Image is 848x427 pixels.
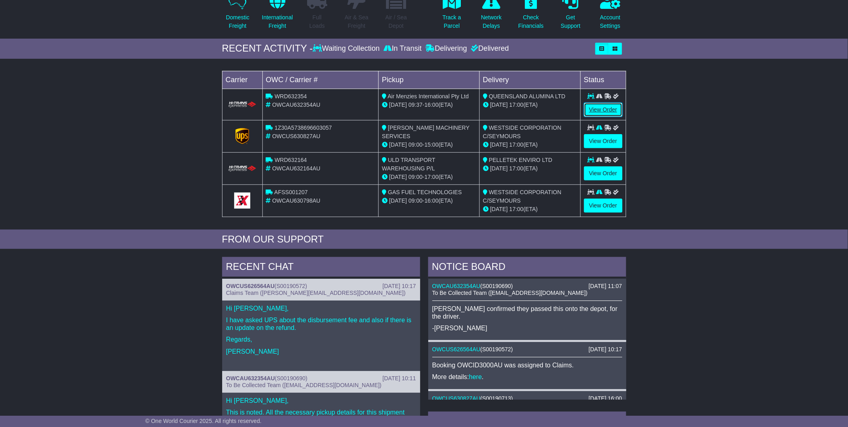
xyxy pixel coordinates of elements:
[482,395,511,402] span: S00190713
[222,43,313,54] div: RECENT ACTIVITY -
[580,71,626,89] td: Status
[510,206,524,212] span: 17:00
[226,348,416,355] p: [PERSON_NAME]
[276,283,305,289] span: S00190572
[379,71,480,89] td: Pickup
[489,157,553,163] span: PELLETEK ENVIRO LTD
[382,124,469,139] span: [PERSON_NAME] MACHINERY SERVICES
[227,101,258,109] img: HiTrans.png
[432,305,622,320] p: [PERSON_NAME] confirmed they passed this onto the depot, for the driver.
[490,141,508,148] span: [DATE]
[518,13,544,30] p: Check Financials
[382,44,424,53] div: In Transit
[489,93,565,99] span: QUEENSLAND ALUMINA LTD
[584,199,623,213] a: View Order
[382,157,435,172] span: ULD TRANSPORT WAREHOUSING P/L
[226,397,416,404] p: Hi [PERSON_NAME],
[432,395,622,402] div: ( )
[490,165,508,172] span: [DATE]
[274,93,307,99] span: WRD632354
[584,166,623,180] a: View Order
[272,197,320,204] span: OWCAU630798AU
[382,283,416,290] div: [DATE] 10:17
[481,13,501,30] p: Network Delays
[510,141,524,148] span: 17:00
[226,283,416,290] div: ( )
[389,197,407,204] span: [DATE]
[482,346,511,352] span: S00190572
[222,234,626,245] div: FROM OUR SUPPORT
[588,346,622,353] div: [DATE] 10:17
[388,189,462,195] span: GAS FUEL TECHNOLOGIES
[235,128,249,144] img: GetCarrierServiceLogo
[432,361,622,369] p: Booking OWCID3000AU was assigned to Claims.
[561,13,580,30] p: Get Support
[222,257,420,279] div: RECENT CHAT
[234,193,250,209] img: GetCarrierServiceLogo
[409,102,423,108] span: 09:37
[584,103,623,117] a: View Order
[386,13,407,30] p: Air / Sea Depot
[382,173,476,181] div: - (ETA)
[425,141,439,148] span: 15:00
[490,206,508,212] span: [DATE]
[226,316,416,332] p: I have asked UPS about the disbursement fee and also if there is an update on the refund.
[277,375,306,381] span: S00190690
[482,283,511,289] span: S00190690
[432,395,481,402] a: OWCUS630827AU
[262,13,293,30] p: International Freight
[409,174,423,180] span: 09:00
[313,44,382,53] div: Waiting Collection
[382,141,476,149] div: - (ETA)
[272,165,320,172] span: OWCAU632164AU
[443,13,461,30] p: Track a Parcel
[226,382,382,388] span: To Be Collected Team ([EMAIL_ADDRESS][DOMAIN_NAME])
[409,141,423,148] span: 09:00
[432,373,622,381] p: More details: .
[483,189,561,204] span: WESTSIDE CORPORATION C/SEYMOURS
[432,324,622,332] p: -[PERSON_NAME]
[409,197,423,204] span: 09:00
[227,165,258,173] img: HiTrans.png
[272,102,320,108] span: OWCAU632354AU
[226,290,406,296] span: Claims Team ([PERSON_NAME][EMAIL_ADDRESS][DOMAIN_NAME])
[428,257,626,279] div: NOTICE BOARD
[425,174,439,180] span: 17:00
[262,71,379,89] td: OWC / Carrier #
[424,44,469,53] div: Delivering
[382,197,476,205] div: - (ETA)
[588,283,622,290] div: [DATE] 11:07
[226,283,275,289] a: OWCUS626564AU
[483,205,577,213] div: (ETA)
[389,174,407,180] span: [DATE]
[272,133,320,139] span: OWCUS630827AU
[600,13,621,30] p: Account Settings
[226,305,416,312] p: Hi [PERSON_NAME],
[483,164,577,173] div: (ETA)
[222,71,262,89] td: Carrier
[425,197,439,204] span: 16:00
[483,141,577,149] div: (ETA)
[274,189,308,195] span: AFSS001207
[345,13,369,30] p: Air & Sea Freight
[483,101,577,109] div: (ETA)
[469,373,482,380] a: here
[432,346,481,352] a: OWCUS626564AU
[432,283,481,289] a: OWCAU632354AU
[584,134,623,148] a: View Order
[226,336,416,343] p: Regards,
[432,283,622,290] div: ( )
[389,102,407,108] span: [DATE]
[307,13,327,30] p: Full Loads
[388,93,469,99] span: Air Menzies International Pty Ltd
[483,124,561,139] span: WESTSIDE CORPORATION C/SEYMOURS
[389,141,407,148] span: [DATE]
[274,157,307,163] span: WRD632164
[382,375,416,382] div: [DATE] 10:11
[226,13,249,30] p: Domestic Freight
[432,290,588,296] span: To Be Collected Team ([EMAIL_ADDRESS][DOMAIN_NAME])
[226,375,275,381] a: OWCAU632354AU
[432,346,622,353] div: ( )
[382,101,476,109] div: - (ETA)
[226,375,416,382] div: ( )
